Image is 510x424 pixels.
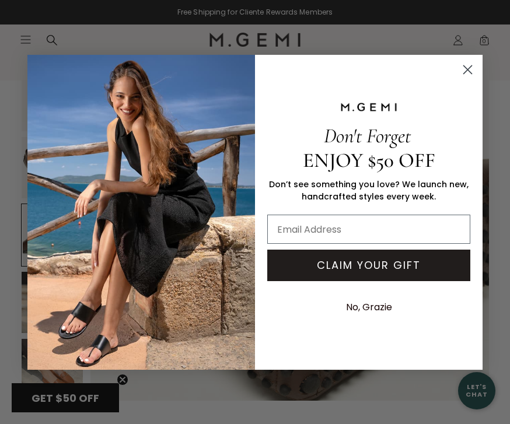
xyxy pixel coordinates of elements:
img: M.Gemi [27,55,255,370]
button: No, Grazie [340,293,398,322]
img: M.GEMI [340,102,398,113]
button: CLAIM YOUR GIFT [267,250,470,281]
button: Close dialog [457,59,478,80]
span: Don't Forget [324,124,411,148]
span: Don’t see something you love? We launch new, handcrafted styles every week. [269,178,469,202]
input: Email Address [267,215,470,244]
span: ENJOY $50 OFF [303,148,435,173]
